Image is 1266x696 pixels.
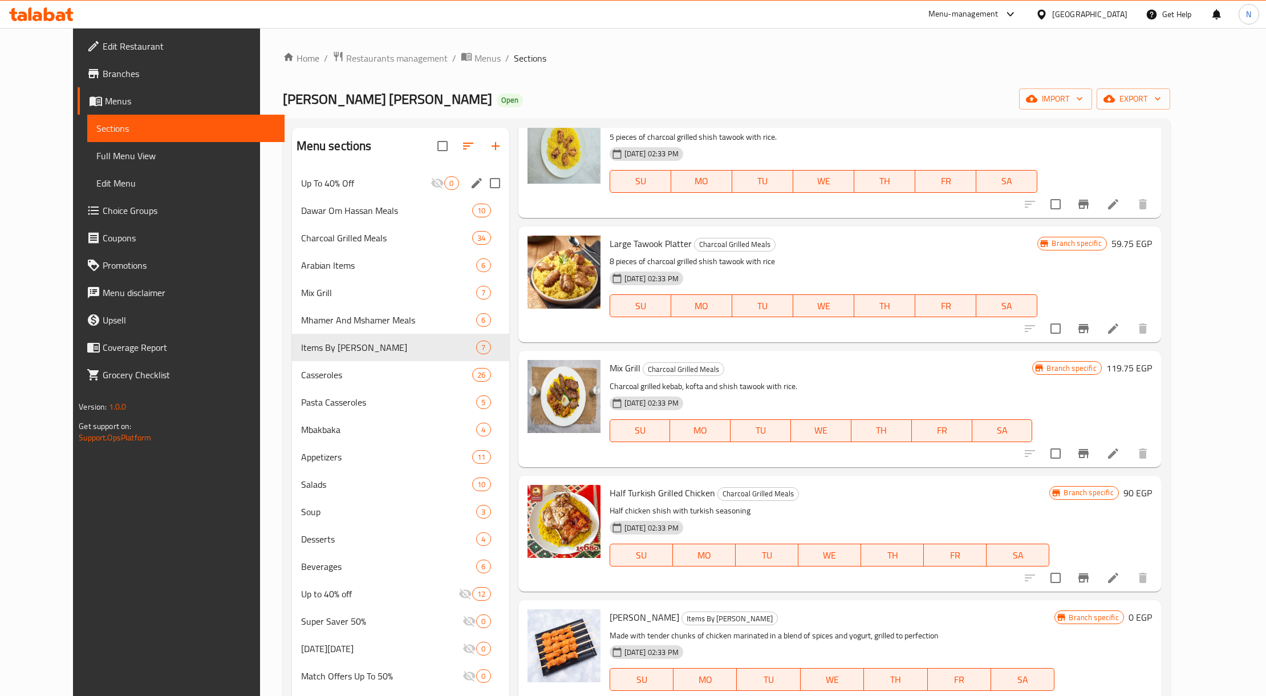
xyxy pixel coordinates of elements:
[1064,612,1123,623] span: Branch specific
[610,294,671,317] button: SU
[477,534,490,545] span: 4
[1129,315,1157,342] button: delete
[793,170,854,193] button: WE
[476,286,490,300] div: items
[737,173,789,189] span: TU
[87,115,285,142] a: Sections
[473,452,490,463] span: 11
[472,231,490,245] div: items
[1246,8,1251,21] span: N
[682,612,777,625] span: Items By [PERSON_NAME]
[671,294,732,317] button: MO
[1123,485,1152,501] h6: 90 EGP
[1019,88,1092,110] button: import
[292,224,509,252] div: Charcoal Grilled Meals34
[1044,192,1068,216] span: Select to update
[301,368,473,382] div: Casseroles
[301,669,463,683] span: Match Offers Up To 50%
[732,294,793,317] button: TU
[103,258,275,272] span: Promotions
[78,334,285,361] a: Coverage Report
[681,612,778,625] div: Items By Kilo
[301,286,477,300] span: Mix Grill
[987,544,1049,566] button: SA
[78,361,285,389] a: Grocery Checklist
[527,609,600,682] img: Shish Tawook
[620,148,683,159] span: [DATE] 02:33 PM
[79,399,107,414] span: Version:
[861,544,924,566] button: TH
[1106,197,1120,211] a: Edit menu item
[473,589,490,600] span: 12
[472,204,490,217] div: items
[87,169,285,197] a: Edit Menu
[996,671,1050,688] span: SA
[1106,447,1120,460] a: Edit menu item
[695,238,775,251] span: Charcoal Grilled Meals
[473,370,490,381] span: 26
[455,132,482,160] span: Sort sections
[292,525,509,553] div: Desserts4
[675,422,726,439] span: MO
[78,33,285,60] a: Edit Restaurant
[301,231,473,245] span: Charcoal Grilled Meals
[431,134,455,158] span: Select all sections
[324,51,328,65] li: /
[1028,92,1083,106] span: import
[477,424,490,435] span: 4
[620,273,683,284] span: [DATE] 02:33 PM
[103,341,275,354] span: Coverage Report
[292,608,509,635] div: Super Saver 50%0
[1070,440,1097,467] button: Branch-specific-item
[610,359,640,377] span: Mix Grill
[103,286,275,300] span: Menu disclaimer
[737,298,789,314] span: TU
[292,580,509,608] div: Up to 40% off12
[915,170,976,193] button: FR
[673,668,737,691] button: MO
[976,170,1037,193] button: SA
[1070,315,1097,342] button: Branch-specific-item
[96,122,275,135] span: Sections
[1106,322,1120,335] a: Edit menu item
[482,132,509,160] button: Add section
[109,399,127,414] span: 1.0.0
[476,642,490,655] div: items
[737,668,800,691] button: TU
[610,629,1055,643] p: Made with tender chunks of chicken marinated in a blend of spices and yogurt, grilled to perfection
[976,294,1037,317] button: SA
[610,235,692,252] span: Large Tawook Platter
[301,450,473,464] span: Appetizers
[301,176,431,190] span: Up To 40% Off
[497,95,523,105] span: Open
[292,252,509,279] div: Arabian Items6
[1106,571,1120,585] a: Edit menu item
[292,553,509,580] div: Beverages6
[673,544,736,566] button: MO
[798,544,861,566] button: WE
[981,298,1033,314] span: SA
[869,671,923,688] span: TH
[972,419,1033,442] button: SA
[476,423,490,436] div: items
[610,130,1038,144] p: 5 pieces of charcoal grilled shish tawook with rice.
[866,547,919,564] span: TH
[735,422,786,439] span: TU
[346,51,448,65] span: Restaurants management
[741,671,796,688] span: TU
[924,544,987,566] button: FR
[1044,317,1068,341] span: Select to update
[477,507,490,517] span: 3
[1070,564,1097,592] button: Branch-specific-item
[103,39,275,53] span: Edit Restaurant
[643,363,724,376] span: Charcoal Grilled Meals
[78,87,285,115] a: Menus
[1047,238,1106,249] span: Branch specific
[671,170,732,193] button: MO
[462,642,476,655] svg: Inactive section
[928,7,999,21] div: Menu-management
[610,668,673,691] button: SU
[1044,442,1068,466] span: Select to update
[96,149,275,163] span: Full Menu View
[292,361,509,389] div: Casseroles26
